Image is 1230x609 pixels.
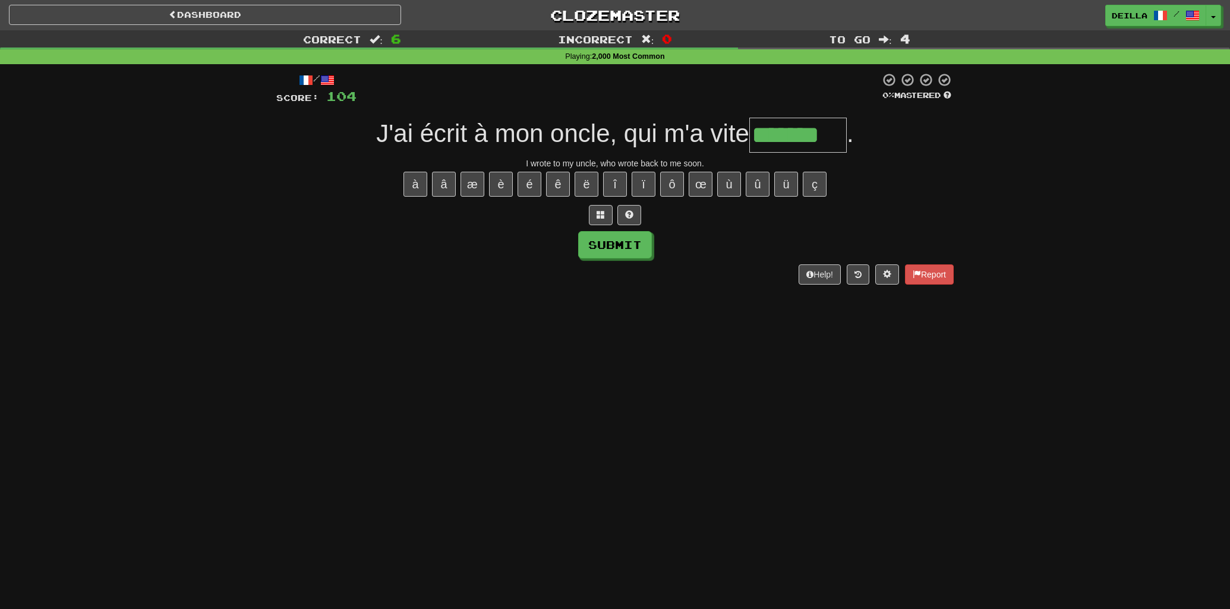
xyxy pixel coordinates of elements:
[370,34,383,45] span: :
[900,31,910,46] span: 4
[592,52,664,61] strong: 2,000 Most Common
[546,172,570,197] button: ê
[376,119,749,147] span: J'ai écrit à mon oncle, qui m'a vite
[879,34,892,45] span: :
[326,89,357,103] span: 104
[403,172,427,197] button: à
[589,205,613,225] button: Switch sentence to multiple choice alt+p
[847,264,869,285] button: Round history (alt+y)
[276,72,357,87] div: /
[847,119,854,147] span: .
[1112,10,1147,21] span: Deilla
[558,33,633,45] span: Incorrect
[578,231,652,258] button: Submit
[9,5,401,25] a: Dashboard
[1174,10,1179,18] span: /
[419,5,811,26] a: Clozemaster
[662,31,672,46] span: 0
[641,34,654,45] span: :
[617,205,641,225] button: Single letter hint - you only get 1 per sentence and score half the points! alt+h
[829,33,871,45] span: To go
[717,172,741,197] button: ù
[774,172,798,197] button: ü
[799,264,841,285] button: Help!
[880,90,954,101] div: Mastered
[660,172,684,197] button: ô
[575,172,598,197] button: ë
[746,172,769,197] button: û
[603,172,627,197] button: î
[905,264,954,285] button: Report
[432,172,456,197] button: â
[882,90,894,100] span: 0 %
[391,31,401,46] span: 6
[276,157,954,169] div: I wrote to my uncle, who wrote back to me soon.
[276,93,319,103] span: Score:
[1105,5,1206,26] a: Deilla /
[489,172,513,197] button: è
[303,33,361,45] span: Correct
[518,172,541,197] button: é
[689,172,712,197] button: œ
[461,172,484,197] button: æ
[632,172,655,197] button: ï
[803,172,827,197] button: ç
